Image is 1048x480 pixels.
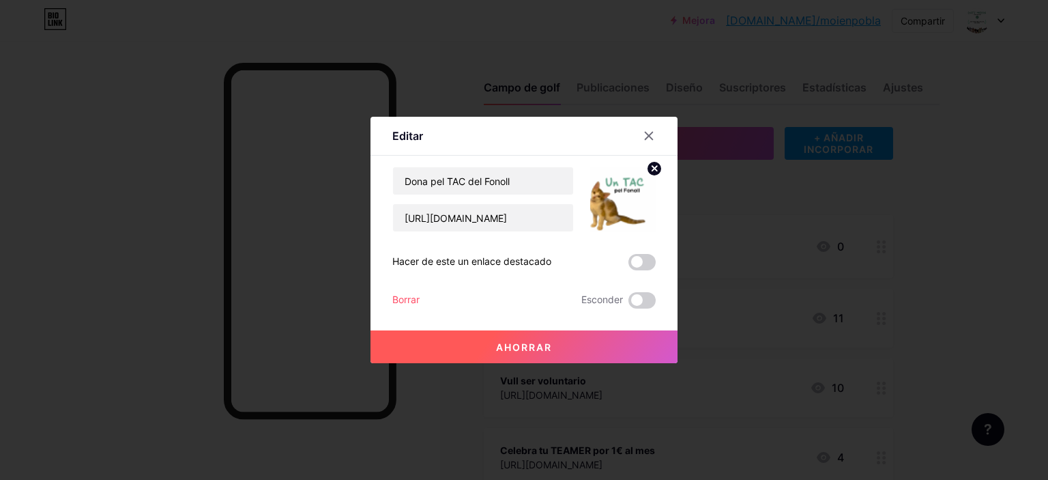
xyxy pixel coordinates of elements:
font: Borrar [392,294,420,305]
input: URL [393,204,573,231]
font: Ahorrar [496,341,552,353]
button: Ahorrar [370,330,678,363]
font: Hacer de este un enlace destacado [392,255,551,267]
font: Editar [392,129,423,143]
input: Título [393,167,573,195]
font: Esconder [581,294,623,305]
img: miniatura del enlace [590,167,656,232]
